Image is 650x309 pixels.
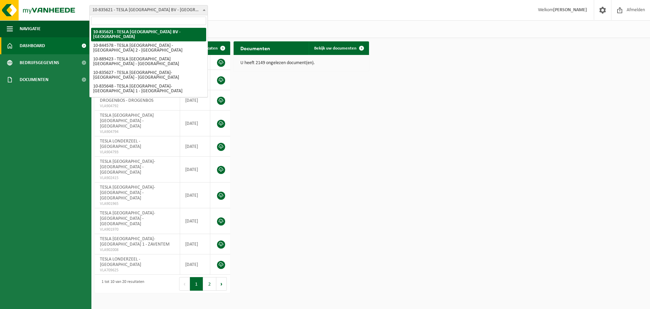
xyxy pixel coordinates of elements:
[216,277,227,291] button: Next
[100,175,175,181] span: VLA902415
[90,5,208,15] span: 10-835621 - TESLA BELGIUM BV - AARTSELAAR
[100,268,175,273] span: VLA709625
[190,277,203,291] button: 1
[234,41,277,55] h2: Documenten
[98,276,144,291] div: 1 tot 10 van 20 resultaten
[100,129,175,135] span: VLA904794
[89,5,208,15] span: 10-835621 - TESLA BELGIUM BV - AARTSELAAR
[240,61,362,65] p: U heeft 2149 ongelezen document(en).
[100,150,175,155] span: VLA904793
[179,277,190,291] button: Previous
[100,257,141,267] span: TESLA LONDERZEEL - [GEOGRAPHIC_DATA]
[20,20,41,37] span: Navigatie
[553,7,587,13] strong: [PERSON_NAME]
[100,113,154,129] span: TESLA [GEOGRAPHIC_DATA] [GEOGRAPHIC_DATA] - [GEOGRAPHIC_DATA]
[180,254,210,275] td: [DATE]
[100,139,141,149] span: TESLA LONDERZEEL - [GEOGRAPHIC_DATA]
[314,46,356,51] span: Bekijk uw documenten
[309,41,368,55] a: Bekijk uw documenten
[100,185,155,201] span: TESLA [GEOGRAPHIC_DATA]-[GEOGRAPHIC_DATA] - [GEOGRAPHIC_DATA]
[100,93,155,103] span: TESLA [GEOGRAPHIC_DATA]-DROGENBOS - DROGENBOS
[180,136,210,157] td: [DATE]
[100,211,155,227] span: TESLA [GEOGRAPHIC_DATA]-[GEOGRAPHIC_DATA] - [GEOGRAPHIC_DATA]
[100,227,175,232] span: VLA901970
[180,90,210,111] td: [DATE]
[100,201,175,207] span: VLA901965
[91,28,206,41] li: 10-835621 - TESLA [GEOGRAPHIC_DATA] BV - [GEOGRAPHIC_DATA]
[100,236,170,247] span: TESLA [GEOGRAPHIC_DATA]-[GEOGRAPHIC_DATA] 1 - ZAVENTEM
[91,82,206,96] li: 10-835648 - TESLA [GEOGRAPHIC_DATA]-[GEOGRAPHIC_DATA] 1 - [GEOGRAPHIC_DATA]
[20,54,59,71] span: Bedrijfsgegevens
[203,277,216,291] button: 2
[180,157,210,182] td: [DATE]
[91,55,206,69] li: 10-889423 - TESLA [GEOGRAPHIC_DATA] [GEOGRAPHIC_DATA] - [GEOGRAPHIC_DATA]
[180,234,210,254] td: [DATE]
[100,103,175,109] span: VLA904792
[180,182,210,208] td: [DATE]
[91,69,206,82] li: 10-835627 - TESLA [GEOGRAPHIC_DATA]-[GEOGRAPHIC_DATA] - [GEOGRAPHIC_DATA]
[20,71,48,88] span: Documenten
[100,247,175,253] span: VLA902008
[180,208,210,234] td: [DATE]
[180,111,210,136] td: [DATE]
[20,37,45,54] span: Dashboard
[100,159,155,175] span: TESLA [GEOGRAPHIC_DATA]-[GEOGRAPHIC_DATA] - [GEOGRAPHIC_DATA]
[91,41,206,55] li: 10-844578 - TESLA [GEOGRAPHIC_DATA] - [GEOGRAPHIC_DATA] 2 - [GEOGRAPHIC_DATA]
